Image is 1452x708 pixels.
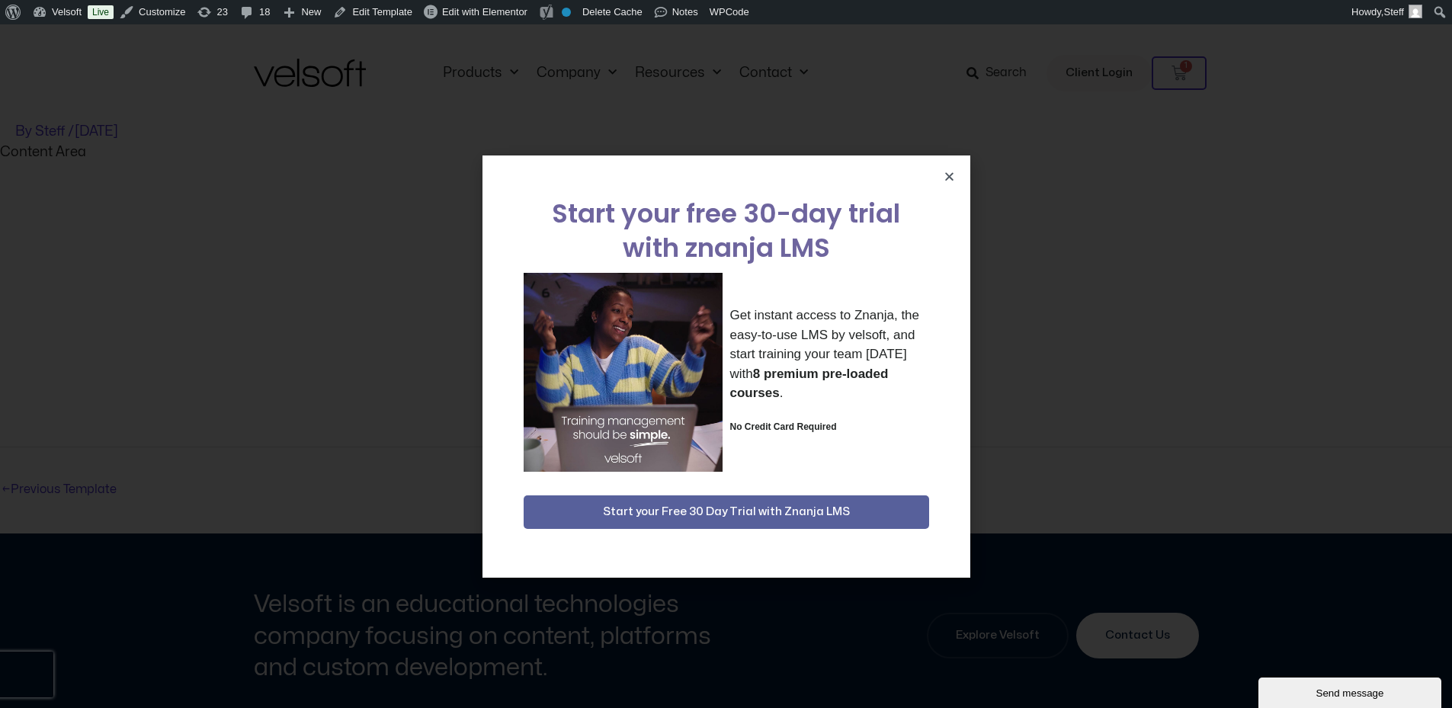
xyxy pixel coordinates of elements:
span: Edit with Elementor [442,6,527,18]
a: Close [944,171,955,182]
p: Get instant access to Znanja, the easy-to-use LMS by velsoft, and start training your team [DATE]... [730,306,929,403]
strong: No Credit Card Required [730,421,837,432]
strong: 8 premium pre-loaded courses [730,367,889,401]
button: Start your Free 30 Day Trial with Znanja LMS [524,495,929,529]
a: Live [88,5,114,19]
iframe: chat widget [1258,674,1444,708]
h2: Start your free 30-day trial with znanja LMS [524,197,929,265]
span: Steff [1383,6,1404,18]
span: Start your Free 30 Day Trial with Znanja LMS [603,503,850,521]
div: No index [562,8,571,17]
img: a woman sitting at her laptop dancing [524,273,723,472]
